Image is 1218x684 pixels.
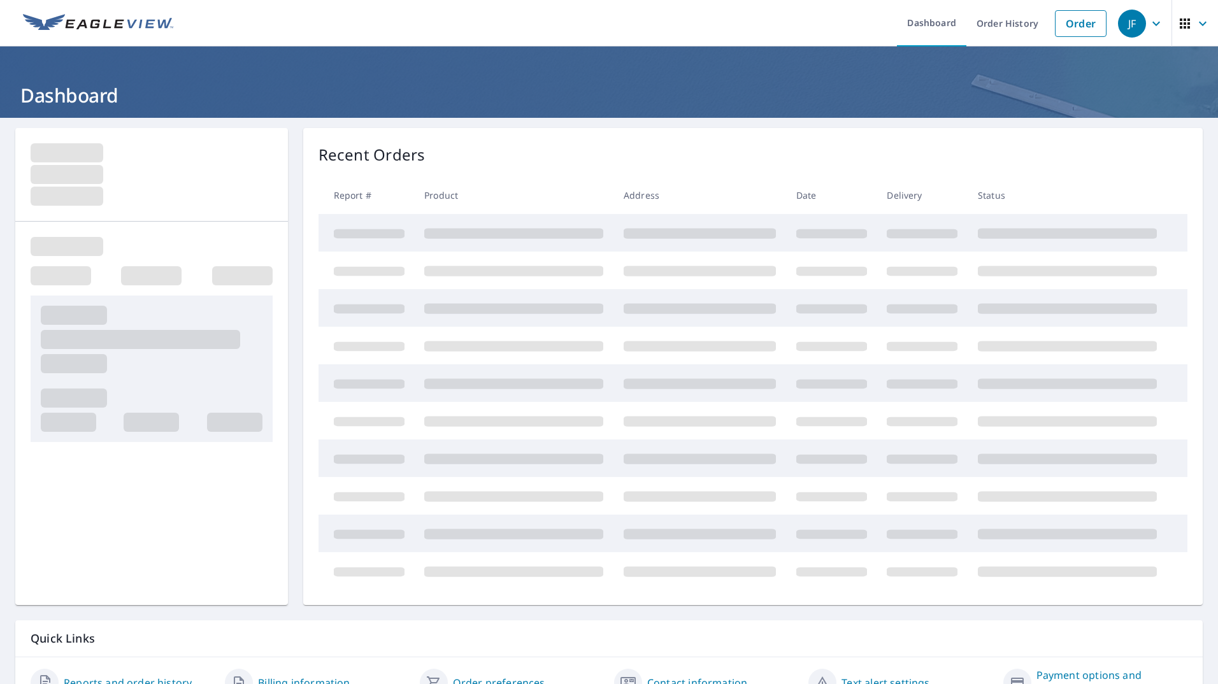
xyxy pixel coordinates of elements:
p: Quick Links [31,631,1187,646]
img: EV Logo [23,14,173,33]
a: Order [1055,10,1107,37]
div: JF [1118,10,1146,38]
h1: Dashboard [15,82,1203,108]
th: Status [968,176,1167,214]
th: Report # [319,176,415,214]
th: Product [414,176,613,214]
th: Date [786,176,877,214]
p: Recent Orders [319,143,426,166]
th: Delivery [877,176,968,214]
th: Address [613,176,786,214]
